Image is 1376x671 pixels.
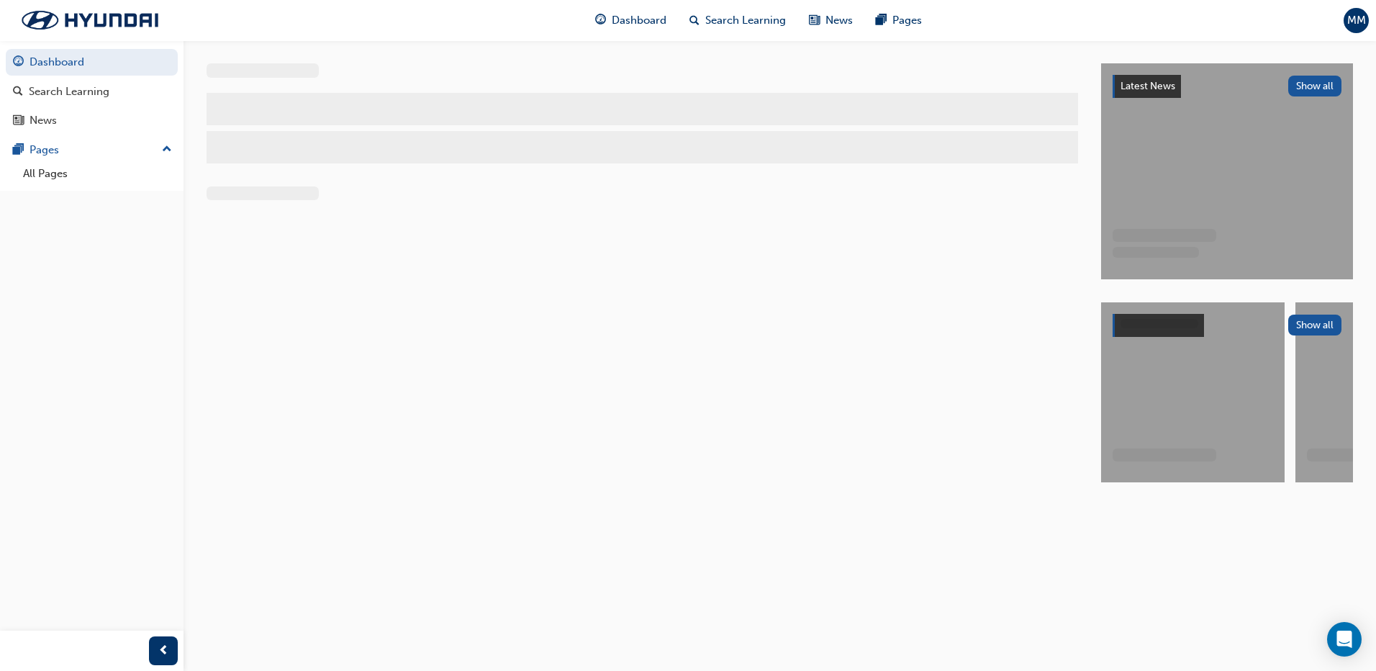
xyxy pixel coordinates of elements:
[29,84,109,100] div: Search Learning
[825,12,853,29] span: News
[584,6,678,35] a: guage-iconDashboard
[1113,314,1341,337] a: Show all
[612,12,666,29] span: Dashboard
[892,12,922,29] span: Pages
[809,12,820,30] span: news-icon
[705,12,786,29] span: Search Learning
[30,112,57,129] div: News
[13,86,23,99] span: search-icon
[158,642,169,660] span: prev-icon
[1347,12,1366,29] span: MM
[1288,76,1342,96] button: Show all
[876,12,887,30] span: pages-icon
[1288,315,1342,335] button: Show all
[162,140,172,159] span: up-icon
[6,46,178,137] button: DashboardSearch LearningNews
[864,6,933,35] a: pages-iconPages
[6,107,178,134] a: News
[13,56,24,69] span: guage-icon
[7,5,173,35] img: Trak
[6,49,178,76] a: Dashboard
[1121,80,1175,92] span: Latest News
[689,12,700,30] span: search-icon
[1113,75,1341,98] a: Latest NewsShow all
[6,137,178,163] button: Pages
[1344,8,1369,33] button: MM
[6,78,178,105] a: Search Learning
[678,6,797,35] a: search-iconSearch Learning
[13,144,24,157] span: pages-icon
[30,142,59,158] div: Pages
[17,163,178,185] a: All Pages
[797,6,864,35] a: news-iconNews
[13,114,24,127] span: news-icon
[1327,622,1362,657] div: Open Intercom Messenger
[595,12,606,30] span: guage-icon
